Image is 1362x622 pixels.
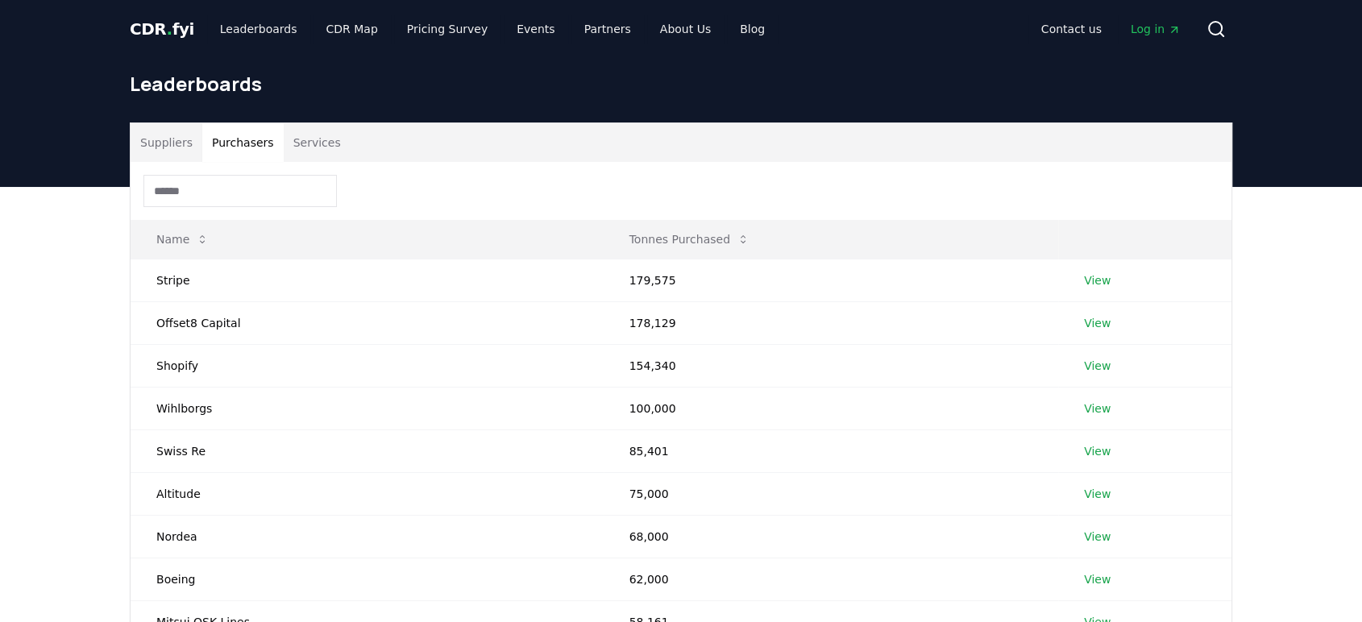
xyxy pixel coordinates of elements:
a: Partners [571,15,644,44]
a: View [1084,571,1111,587]
td: 178,129 [604,301,1058,344]
button: Tonnes Purchased [617,223,762,255]
a: CDR Map [314,15,391,44]
a: Log in [1118,15,1194,44]
button: Services [284,123,351,162]
a: About Us [647,15,724,44]
td: 75,000 [604,472,1058,515]
a: View [1084,272,1111,288]
td: 100,000 [604,387,1058,429]
a: View [1084,529,1111,545]
nav: Main [1028,15,1194,44]
td: 62,000 [604,558,1058,600]
a: View [1084,315,1111,331]
span: Log in [1131,21,1181,37]
td: Nordea [131,515,604,558]
button: Suppliers [131,123,202,162]
a: Pricing Survey [394,15,500,44]
nav: Main [207,15,778,44]
a: View [1084,443,1111,459]
td: 68,000 [604,515,1058,558]
td: Stripe [131,259,604,301]
td: Altitude [131,472,604,515]
button: Name [143,223,222,255]
td: Swiss Re [131,429,604,472]
a: CDR.fyi [130,18,194,40]
td: Boeing [131,558,604,600]
h1: Leaderboards [130,71,1232,97]
td: 154,340 [604,344,1058,387]
button: Purchasers [202,123,284,162]
a: Events [504,15,567,44]
a: Contact us [1028,15,1115,44]
td: 85,401 [604,429,1058,472]
a: Blog [727,15,778,44]
span: CDR fyi [130,19,194,39]
a: View [1084,358,1111,374]
a: View [1084,400,1111,417]
td: Wihlborgs [131,387,604,429]
span: . [167,19,172,39]
td: 179,575 [604,259,1058,301]
a: View [1084,486,1111,502]
td: Offset8 Capital [131,301,604,344]
td: Shopify [131,344,604,387]
a: Leaderboards [207,15,310,44]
